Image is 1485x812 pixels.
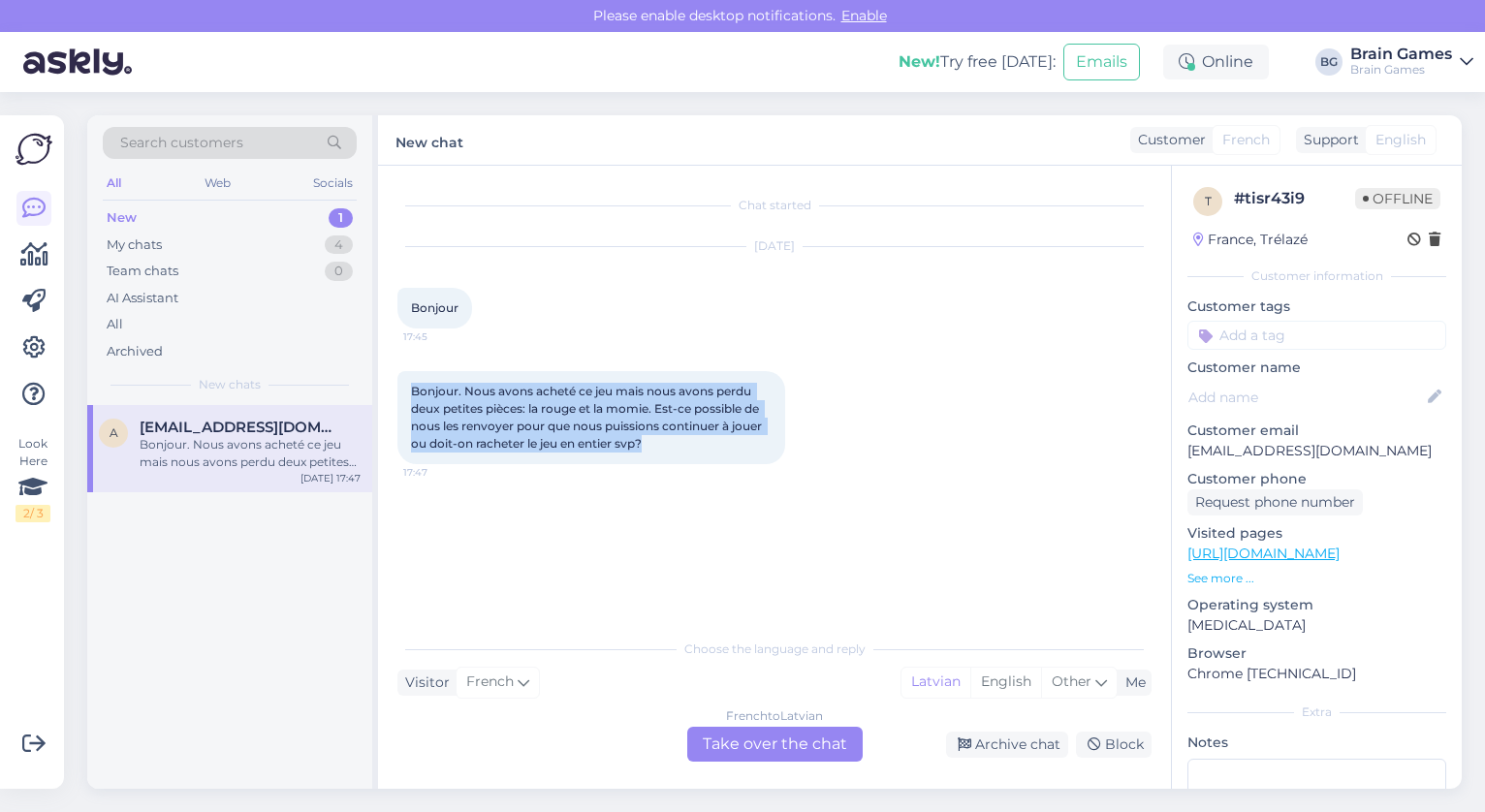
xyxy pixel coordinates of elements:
div: [DATE] [397,237,1152,255]
p: Browser [1187,643,1446,664]
p: Customer tags [1187,297,1446,317]
div: 0 [325,262,353,281]
span: Bonjour. Nous avons acheté ce jeu mais nous avons perdu deux petites pièces: la rouge et la momie... [411,384,765,451]
div: French to Latvian [726,707,823,725]
div: AI Assistant [107,289,178,308]
div: 1 [329,208,353,228]
button: Emails [1063,44,1140,80]
span: Bonjour [411,300,458,315]
span: Other [1052,672,1091,690]
div: BG [1315,48,1343,76]
span: French [466,671,514,693]
div: Choose the language and reply [397,640,1152,658]
div: 2 / 3 [16,505,50,522]
div: Chat started [397,197,1152,214]
div: Look Here [16,435,50,522]
div: 4 [325,235,353,255]
div: # tisr43i9 [1234,187,1355,210]
p: Customer email [1187,421,1446,441]
img: Askly Logo [16,131,52,168]
input: Add a tag [1187,321,1446,350]
div: Customer [1130,130,1206,150]
div: English [970,668,1041,697]
span: French [1222,130,1270,150]
span: English [1375,130,1426,150]
div: Block [1076,732,1152,758]
span: t [1205,194,1212,208]
span: 17:47 [403,465,476,480]
p: Visited pages [1187,523,1446,544]
div: Team chats [107,262,178,281]
p: Operating system [1187,595,1446,615]
div: Latvian [901,668,970,697]
div: New [107,208,137,228]
a: Brain GamesBrain Games [1350,47,1473,78]
p: Notes [1187,733,1446,753]
div: My chats [107,235,162,255]
div: Brain Games [1350,62,1452,78]
span: astridbrossellier@hotmail.fr [140,419,341,436]
span: Search customers [120,133,243,153]
div: Brain Games [1350,47,1452,62]
p: Customer name [1187,358,1446,378]
div: Bonjour. Nous avons acheté ce jeu mais nous avons perdu deux petites pièces: la rouge et la momie... [140,436,361,471]
p: Chrome [TECHNICAL_ID] [1187,664,1446,684]
div: Archived [107,342,163,361]
span: New chats [199,376,261,393]
div: Customer information [1187,267,1446,285]
span: Enable [836,7,893,24]
div: All [107,315,123,334]
div: Take over the chat [687,727,863,762]
p: [EMAIL_ADDRESS][DOMAIN_NAME] [1187,441,1446,461]
div: Me [1118,672,1146,693]
div: [DATE] 17:47 [300,471,361,485]
div: Support [1296,130,1359,150]
a: [URL][DOMAIN_NAME] [1187,545,1340,562]
div: Visitor [397,672,450,693]
input: Add name [1188,387,1424,408]
div: Extra [1187,703,1446,721]
span: a [110,425,118,440]
div: France, Trélazé [1193,230,1308,250]
div: Web [201,171,235,196]
div: Socials [309,171,357,196]
label: New chat [395,127,463,153]
p: Customer phone [1187,469,1446,489]
div: Try free [DATE]: [899,50,1056,74]
div: Request phone number [1187,489,1363,515]
div: All [103,171,125,196]
b: New! [899,52,940,71]
div: Archive chat [946,732,1068,758]
span: Offline [1355,188,1440,209]
p: [MEDICAL_DATA] [1187,615,1446,636]
span: 17:45 [403,329,476,344]
div: Online [1163,45,1269,79]
p: See more ... [1187,570,1446,587]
